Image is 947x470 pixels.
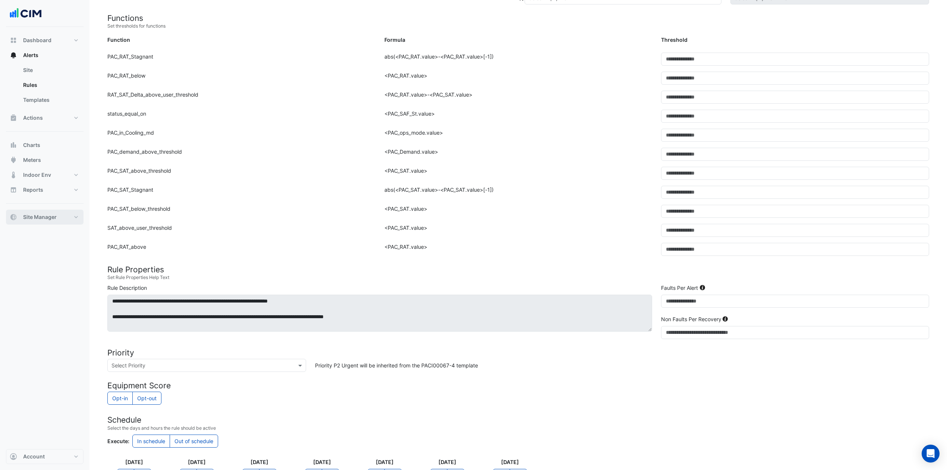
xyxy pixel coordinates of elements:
[23,156,41,164] span: Meters
[380,110,657,129] div: <PAC_SAF_St.value>
[107,284,147,292] label: Rule Description
[125,458,143,466] label: [DATE]
[380,224,657,243] div: <PAC_SAT.value>
[103,110,380,129] div: status_equal_on
[23,453,45,460] span: Account
[384,37,405,43] strong: Formula
[107,392,133,405] label: Count rule towards calculation of equipment performance scores
[17,63,84,78] a: Site
[501,458,519,466] label: [DATE]
[6,153,84,167] button: Meters
[376,458,394,466] label: [DATE]
[251,458,268,466] label: [DATE]
[922,445,940,463] div: Open Intercom Messenger
[17,78,84,93] a: Rules
[23,114,43,122] span: Actions
[661,315,721,323] label: Non Faults Per Recovery
[10,213,17,221] app-icon: Site Manager
[188,458,206,466] label: [DATE]
[103,243,380,262] div: PAC_RAT_above
[23,186,43,194] span: Reports
[107,348,929,357] h4: Priority
[107,13,929,23] h4: Functions
[9,6,43,21] img: Company Logo
[103,72,380,91] div: PAC_RAT_below
[103,224,380,243] div: SAT_above_user_threshold
[380,205,657,224] div: <PAC_SAT.value>
[438,458,456,466] label: [DATE]
[380,148,657,167] div: <PAC_Demand.value>
[10,171,17,179] app-icon: Indoor Env
[103,129,380,148] div: PAC_in_Cooling_md
[107,265,929,274] h4: Rule Properties
[107,425,929,432] small: Select the days and hours the rule should be active
[661,37,688,43] strong: Threshold
[380,53,657,72] div: abs(<PAC_RAT.value>-<PAC_RAT.value>[-1])
[380,72,657,91] div: <PAC_RAT.value>
[6,167,84,182] button: Indoor Env
[107,23,929,29] small: Set thresholds for functions
[103,91,380,110] div: RAT_SAT_Delta_above_user_threshold
[311,359,934,372] div: Priority P2 Urgent will be inherited from the PACI00067-4 template
[107,37,130,43] strong: Function
[103,186,380,205] div: PAC_SAT_Stagnant
[10,156,17,164] app-icon: Meters
[380,186,657,205] div: abs(<PAC_SAT.value>-<PAC_SAT.value>[-1])
[380,167,657,186] div: <PAC_SAT.value>
[10,37,17,44] app-icon: Dashboard
[170,435,218,448] label: Out of schedule
[23,37,51,44] span: Dashboard
[380,91,657,110] div: <PAC_RAT.value>-<PAC_SAT.value>
[23,51,38,59] span: Alerts
[103,205,380,224] div: PAC_SAT_below_threshold
[107,274,929,281] small: Set Rule Properties Help Text
[6,63,84,110] div: Alerts
[107,381,929,390] h4: Equipment Score
[380,243,657,262] div: <PAC_RAT.value>
[10,51,17,59] app-icon: Alerts
[313,458,331,466] label: [DATE]
[107,435,929,449] div: Control whether the rule executes during or outside the schedule times
[10,114,17,122] app-icon: Actions
[6,210,84,225] button: Site Manager
[103,148,380,167] div: PAC_demand_above_threshold
[6,182,84,197] button: Reports
[103,53,380,72] div: PAC_RAT_Stagnant
[10,186,17,194] app-icon: Reports
[6,138,84,153] button: Charts
[6,110,84,125] button: Actions
[23,171,51,179] span: Indoor Env
[699,284,706,291] div: Tooltip anchor
[23,213,57,221] span: Site Manager
[23,141,40,149] span: Charts
[380,129,657,148] div: <PAC_ops_mode.value>
[132,435,170,448] label: In schedule
[132,392,161,405] label: Do not count rule towards calculation of equipment performance scores?
[107,438,129,444] strong: Execute:
[722,316,729,322] div: Tooltip anchor
[17,93,84,107] a: Templates
[6,48,84,63] button: Alerts
[661,284,698,292] label: Faults Per Alert
[6,449,84,464] button: Account
[103,167,380,186] div: PAC_SAT_above_threshold
[6,33,84,48] button: Dashboard
[10,141,17,149] app-icon: Charts
[107,415,929,424] h4: Schedule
